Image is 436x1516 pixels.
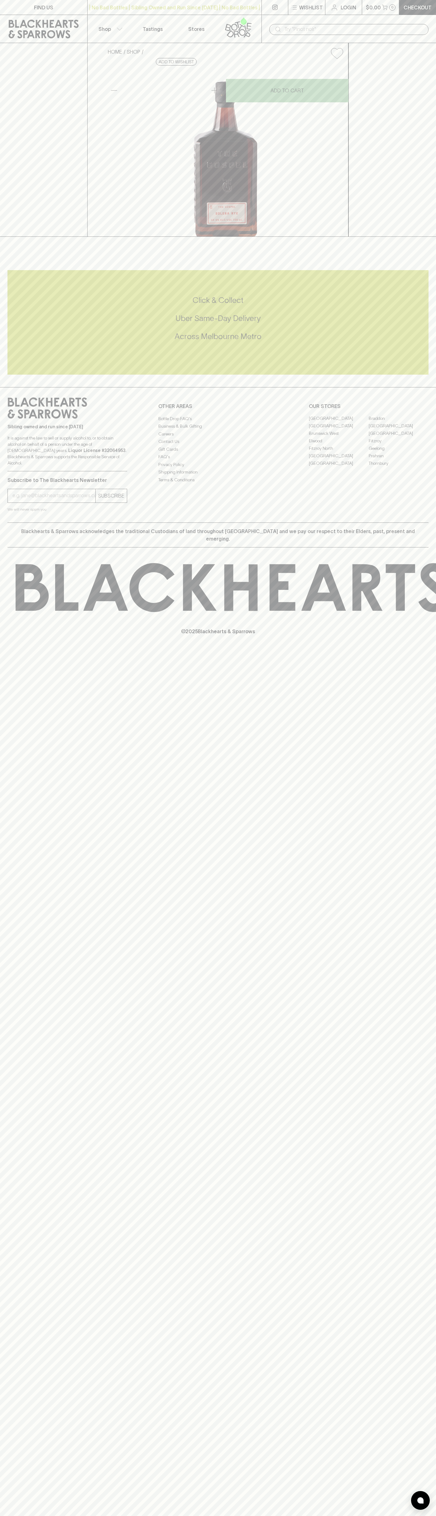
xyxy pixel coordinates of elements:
a: [GEOGRAPHIC_DATA] [309,422,369,430]
a: Tastings [131,15,175,43]
button: SUBSCRIBE [96,489,127,503]
a: Contact Us [158,438,278,445]
p: OTHER AREAS [158,402,278,410]
a: Privacy Policy [158,461,278,468]
button: Add to wishlist [328,46,346,61]
a: Shipping Information [158,469,278,476]
p: Sibling owned and run since [DATE] [7,424,127,430]
p: $0.00 [366,4,381,11]
img: bubble-icon [417,1497,424,1504]
p: 0 [391,6,394,9]
a: [GEOGRAPHIC_DATA] [369,430,429,437]
a: FAQ's [158,453,278,461]
p: Subscribe to The Blackhearts Newsletter [7,476,127,484]
a: [GEOGRAPHIC_DATA] [369,422,429,430]
p: OUR STORES [309,402,429,410]
input: Try "Pinot noir" [284,24,424,34]
a: Thornbury [369,460,429,467]
a: Fitzroy North [309,445,369,452]
p: Checkout [404,4,432,11]
input: e.g. jane@blackheartsandsparrows.com.au [12,491,95,501]
a: Careers [158,430,278,438]
a: Braddon [369,415,429,422]
a: SHOP [127,49,140,55]
button: ADD TO CART [226,79,348,102]
p: It is against the law to sell or supply alcohol to, or to obtain alcohol on behalf of a person un... [7,435,127,466]
a: Stores [175,15,218,43]
a: HOME [108,49,122,55]
a: Bottle Drop FAQ's [158,415,278,422]
a: [GEOGRAPHIC_DATA] [309,415,369,422]
strong: Liquor License #32064953 [68,448,126,453]
p: SUBSCRIBE [98,492,124,499]
a: [GEOGRAPHIC_DATA] [309,452,369,460]
p: Wishlist [299,4,323,11]
div: Call to action block [7,270,429,375]
a: Brunswick West [309,430,369,437]
p: We will never spam you [7,506,127,513]
a: Prahran [369,452,429,460]
p: ADD TO CART [271,87,304,94]
p: Stores [188,25,204,33]
h5: Click & Collect [7,295,429,305]
h5: Uber Same-Day Delivery [7,313,429,323]
p: Blackhearts & Sparrows acknowledges the traditional Custodians of land throughout [GEOGRAPHIC_DAT... [12,527,424,542]
a: [GEOGRAPHIC_DATA] [309,460,369,467]
button: Add to wishlist [156,58,197,66]
p: Shop [98,25,111,33]
a: Elwood [309,437,369,445]
a: Gift Cards [158,445,278,453]
p: Tastings [143,25,163,33]
a: Geelong [369,445,429,452]
h5: Across Melbourne Metro [7,331,429,342]
img: 16897.png [103,64,348,236]
a: Fitzroy [369,437,429,445]
p: Login [341,4,356,11]
a: Business & Bulk Gifting [158,423,278,430]
button: Shop [88,15,131,43]
a: Terms & Conditions [158,476,278,483]
p: FIND US [34,4,53,11]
